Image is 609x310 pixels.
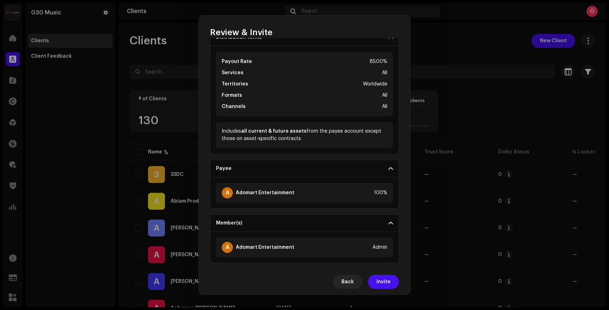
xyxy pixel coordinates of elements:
span: Back [342,275,354,289]
strong: Formats [222,91,242,100]
button: Invite [368,275,399,289]
p: Includes from the payee account except those on asset-specific contracts [222,128,387,143]
p-accordion-content: Member(s) [210,232,399,263]
span: Worldwide [363,80,387,88]
span: All [382,91,387,100]
span: All [382,69,387,77]
p-accordion-header: Payee [210,160,399,177]
button: Back [333,275,362,289]
p-accordion-header: Member(s) [210,214,399,232]
p-accordion-content: Payee [210,177,399,209]
span: 100% [374,190,387,196]
strong: Channels [222,102,246,111]
span: Invite [376,275,390,289]
strong: Adomart Entertainment [236,245,294,250]
div: A [222,187,233,198]
p-accordion-content: Distribution Terms [210,46,399,154]
span: All [382,102,387,111]
strong: Territories [222,80,248,88]
span: Admin [373,245,387,250]
strong: Adomart Entertainment [236,190,294,196]
strong: Services [222,69,244,77]
div: A [222,242,233,253]
span: Review & Invite [210,27,272,38]
strong: Payout Rate [222,57,252,66]
strong: all current & future assets [241,129,307,134]
span: 85.00% [370,57,387,66]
